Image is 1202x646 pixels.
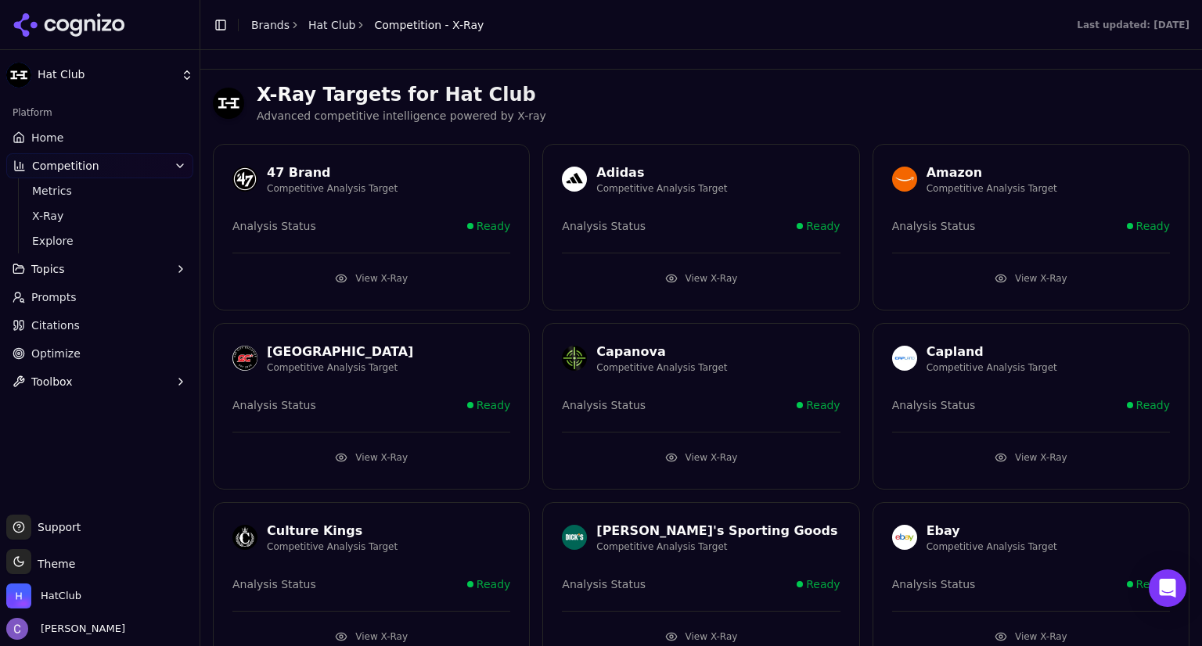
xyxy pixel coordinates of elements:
span: Analysis Status [562,397,646,413]
p: Competitive Analysis Target [596,182,727,195]
span: HatClub [41,589,81,603]
span: Prompts [31,289,77,305]
p: Competitive Analysis Target [927,182,1057,195]
p: Competitive Analysis Target [267,540,398,553]
span: Ready [806,397,840,413]
div: Last updated: [DATE] [1077,19,1189,31]
a: Home [6,125,193,150]
div: Open Intercom Messenger [1149,569,1186,607]
span: Analysis Status [562,576,646,592]
button: View X-Ray [562,266,840,291]
span: Support [31,519,81,535]
div: Capland [927,343,1057,361]
span: Ready [806,576,840,592]
img: 47 brand [232,167,257,192]
span: Citations [31,318,80,333]
div: [GEOGRAPHIC_DATA] [267,343,413,361]
span: Theme [31,558,75,570]
img: Chris Hayes [6,618,28,640]
a: Explore [26,230,175,252]
a: Metrics [26,180,175,202]
p: Competitive Analysis Target [927,540,1057,553]
img: capland [892,346,917,371]
a: Citations [6,313,193,338]
img: Hat Club [6,63,31,88]
img: amazon [892,167,917,192]
span: Analysis Status [562,218,646,234]
button: View X-Ray [892,266,1170,291]
div: Platform [6,100,193,125]
span: Topics [31,261,65,277]
span: Optimize [31,346,81,361]
img: cap city [232,346,257,371]
span: Competition [32,158,99,174]
span: Analysis Status [232,397,316,413]
span: Ready [806,218,840,234]
button: Toolbox [6,369,193,394]
div: [PERSON_NAME]'s Sporting Goods [596,522,837,540]
p: Competitive Analysis Target [927,361,1057,374]
span: [PERSON_NAME] [34,622,125,636]
a: Optimize [6,341,193,366]
span: Analysis Status [232,218,316,234]
img: dick's sporting goods [562,525,587,550]
button: Open user button [6,618,125,640]
span: Analysis Status [892,397,976,413]
span: Toolbox [31,374,73,389]
a: X-Ray [26,205,175,227]
div: Adidas [596,163,727,182]
img: adidas [562,167,587,192]
button: View X-Ray [232,445,510,470]
span: Home [31,130,63,145]
button: View X-Ray [892,445,1170,470]
img: Hat Club [213,88,244,119]
a: Hat Club [308,17,355,33]
span: X-Ray [32,208,168,224]
nav: breadcrumb [251,17,484,33]
span: Ready [477,397,510,413]
div: Amazon [927,163,1057,182]
span: Analysis Status [892,576,976,592]
span: Analysis Status [892,218,976,234]
img: HatClub [6,583,31,608]
div: Capanova [596,343,727,361]
img: ebay [892,525,917,550]
button: View X-Ray [562,445,840,470]
div: Culture Kings [267,522,398,540]
img: capanova [562,346,587,371]
a: Brands [251,19,290,31]
p: Competitive Analysis Target [596,361,727,374]
span: Metrics [32,183,168,199]
span: Hat Club [38,68,175,82]
a: Prompts [6,285,193,310]
button: Topics [6,257,193,282]
span: Competition - X-Ray [374,17,484,33]
span: Ready [477,576,510,592]
div: Ebay [927,522,1057,540]
p: Advanced competitive intelligence powered by X-ray [257,107,1189,125]
span: Ready [1136,218,1170,234]
p: Competitive Analysis Target [267,361,413,374]
div: 47 Brand [267,163,398,182]
h3: X-Ray Targets for Hat Club [257,82,1189,107]
span: Analysis Status [232,576,316,592]
button: Competition [6,153,193,178]
button: Open organization switcher [6,583,81,608]
p: Competitive Analysis Target [267,182,398,195]
button: View X-Ray [232,266,510,291]
span: Ready [1136,576,1170,592]
span: Ready [1136,397,1170,413]
p: Competitive Analysis Target [596,540,837,553]
span: Ready [477,218,510,234]
span: Explore [32,233,168,249]
img: culture kings [232,525,257,550]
